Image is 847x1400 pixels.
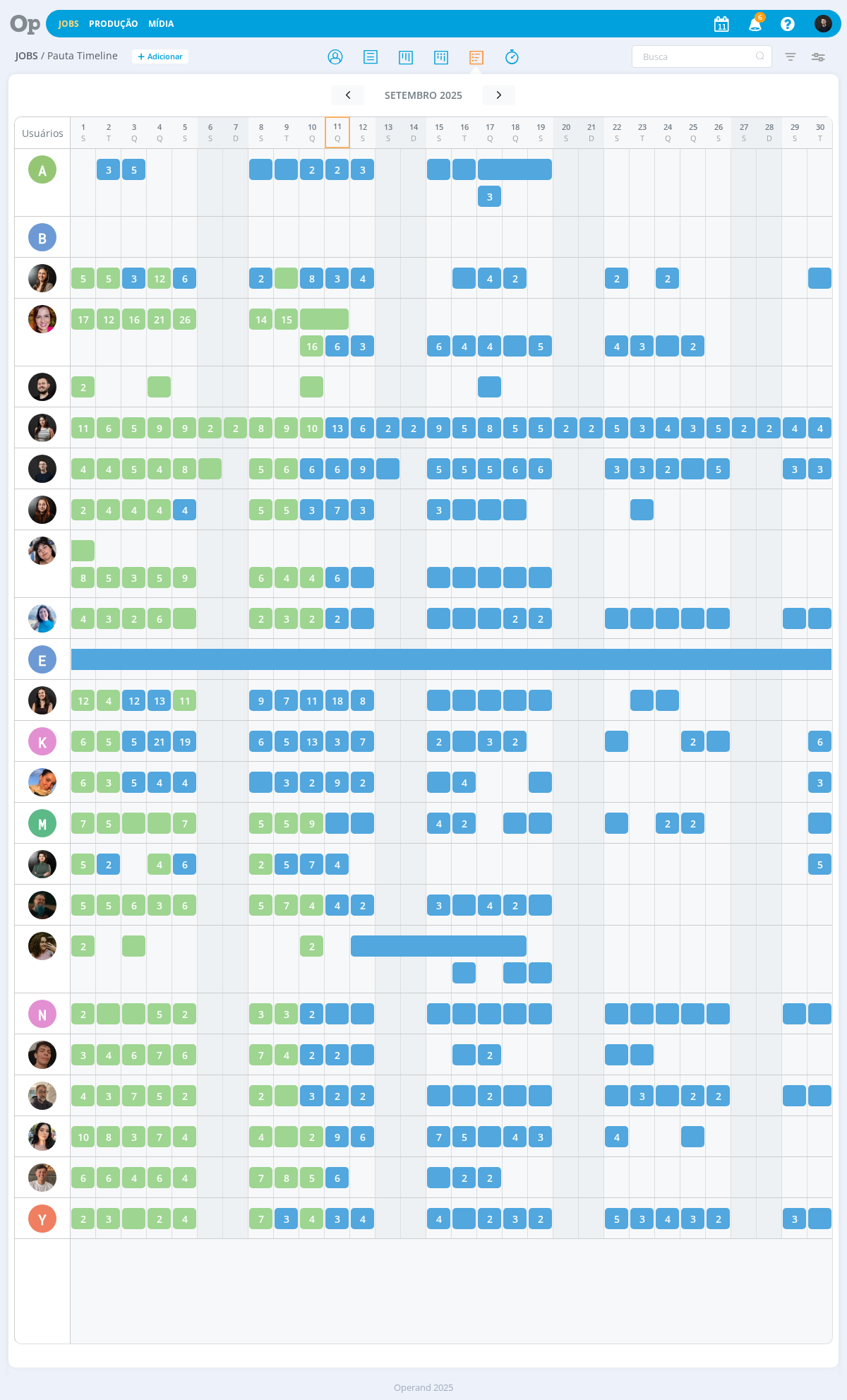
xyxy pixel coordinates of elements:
[154,734,165,749] span: 21
[258,898,264,913] span: 5
[562,133,570,145] div: S
[107,121,111,133] div: 2
[816,133,824,145] div: T
[716,421,721,436] span: 5
[335,898,340,913] span: 4
[335,462,340,477] span: 6
[259,133,263,145] div: S
[306,421,318,436] span: 10
[335,611,340,626] span: 2
[208,133,212,145] div: S
[614,339,620,354] span: 4
[360,271,366,286] span: 4
[89,18,138,30] a: Produção
[614,462,620,477] span: 3
[714,133,723,145] div: S
[284,775,289,790] span: 3
[359,121,367,133] div: 12
[538,339,543,354] span: 5
[258,570,264,585] span: 6
[436,503,442,517] span: 3
[335,857,340,872] span: 4
[360,775,366,790] span: 2
[128,693,140,708] span: 12
[182,898,188,913] span: 6
[258,1007,264,1022] span: 3
[364,85,483,105] button: setembro 2025
[131,421,137,436] span: 5
[614,421,620,436] span: 5
[154,312,165,327] span: 21
[436,734,442,749] span: 2
[284,1007,289,1022] span: 3
[536,121,545,133] div: 19
[639,421,645,436] span: 3
[258,734,264,749] span: 6
[80,462,86,477] span: 4
[663,121,672,133] div: 24
[154,693,165,708] span: 13
[28,1123,56,1151] img: T
[538,462,543,477] span: 6
[131,121,138,133] div: 3
[308,133,316,145] div: Q
[767,421,772,436] span: 2
[284,421,289,436] span: 9
[182,857,188,872] span: 6
[28,932,56,960] img: N
[487,462,493,477] span: 5
[384,121,392,133] div: 13
[80,570,86,585] span: 8
[462,775,467,790] span: 4
[436,816,442,831] span: 4
[562,121,570,133] div: 20
[755,12,766,23] span: 6
[131,503,137,517] span: 4
[106,462,112,477] span: 4
[462,462,467,477] span: 5
[157,775,162,790] span: 4
[106,898,112,913] span: 5
[183,133,187,145] div: S
[78,421,89,436] span: 11
[309,462,315,477] span: 6
[563,421,569,436] span: 2
[157,1007,162,1022] span: 5
[258,271,264,286] span: 2
[28,604,56,633] img: E
[587,133,596,145] div: D
[157,133,163,145] div: Q
[309,503,315,517] span: 3
[80,380,86,395] span: 2
[106,503,112,517] span: 4
[28,373,56,401] img: B
[487,339,493,354] span: 4
[106,693,112,708] span: 4
[157,570,162,585] span: 5
[103,312,114,327] span: 12
[765,121,774,133] div: 28
[157,898,162,913] span: 3
[284,570,289,585] span: 4
[665,421,671,436] span: 4
[28,155,56,184] div: A
[284,462,289,477] span: 6
[179,312,191,327] span: 26
[258,503,264,517] span: 5
[106,857,112,872] span: 2
[106,1048,112,1063] span: 4
[28,809,56,837] div: M
[689,133,697,145] div: Q
[182,271,188,286] span: 6
[131,462,137,477] span: 5
[512,271,518,286] span: 2
[78,693,89,708] span: 12
[690,421,696,436] span: 3
[258,857,264,872] span: 2
[80,775,86,790] span: 6
[28,537,56,565] img: E
[536,133,545,145] div: S
[306,734,318,749] span: 13
[54,18,83,30] button: Jobs
[179,693,191,708] span: 11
